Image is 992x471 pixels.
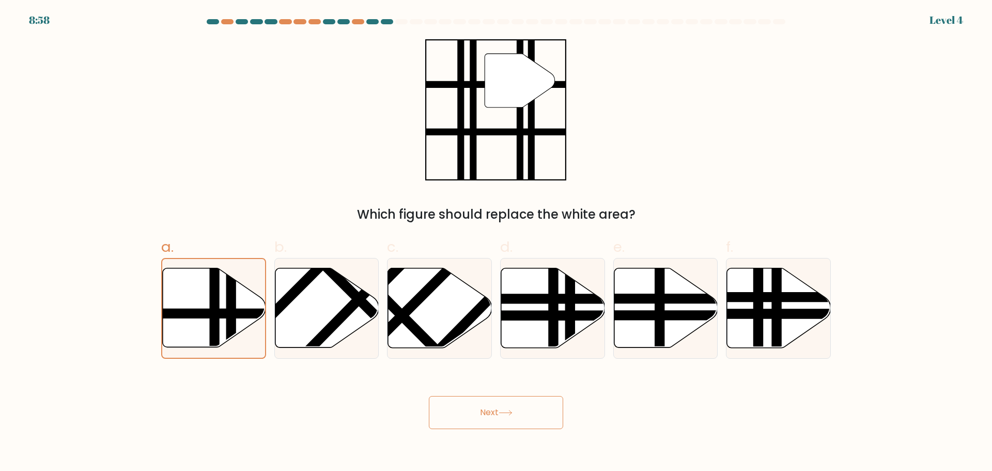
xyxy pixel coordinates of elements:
div: Which figure should replace the white area? [167,205,825,224]
span: f. [726,237,733,257]
span: d. [500,237,513,257]
span: a. [161,237,174,257]
div: Level 4 [929,12,963,28]
span: b. [274,237,287,257]
button: Next [429,396,563,429]
div: 8:58 [29,12,50,28]
span: e. [613,237,625,257]
span: c. [387,237,398,257]
g: " [485,54,555,108]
